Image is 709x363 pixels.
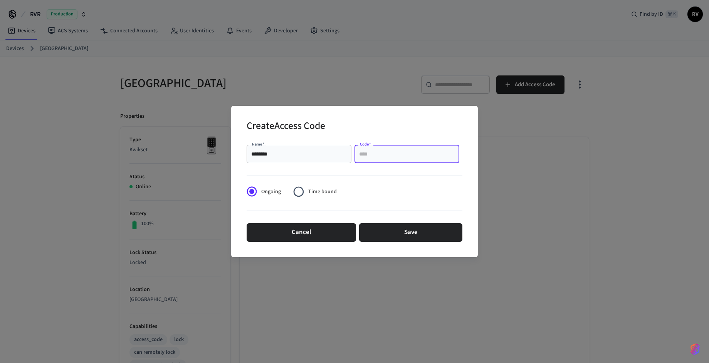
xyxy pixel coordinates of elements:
[359,223,462,242] button: Save
[691,343,700,355] img: SeamLogoGradient.69752ec5.svg
[308,188,337,196] span: Time bound
[247,223,356,242] button: Cancel
[261,188,281,196] span: Ongoing
[247,115,325,139] h2: Create Access Code
[252,141,264,147] label: Name
[360,141,371,147] label: Code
